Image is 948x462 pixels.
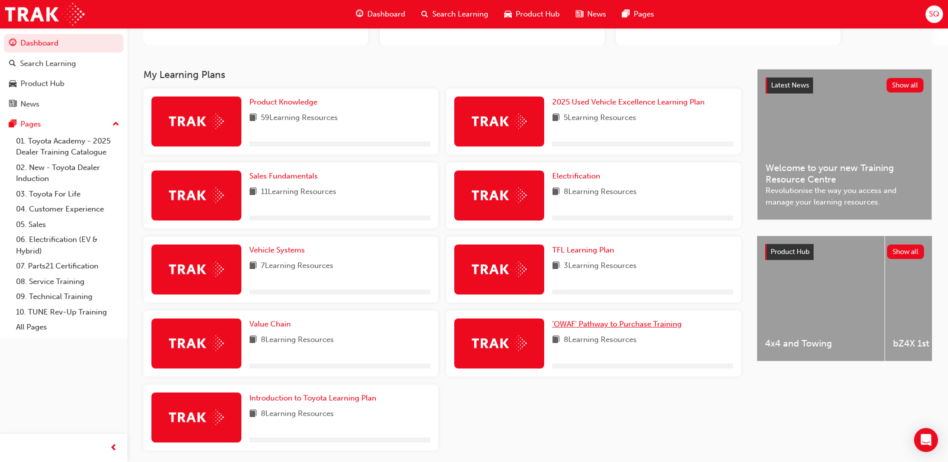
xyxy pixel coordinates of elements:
a: 01. Toyota Academy - 2025 Dealer Training Catalogue [12,133,123,160]
span: guage-icon [9,39,16,48]
span: Electrification [552,171,600,180]
a: Search Learning [4,54,123,73]
a: 02. New - Toyota Dealer Induction [12,160,123,186]
span: Product Knowledge [249,97,317,106]
img: Trak [472,113,527,129]
div: Product Hub [20,78,64,89]
a: 05. Sales [12,217,123,232]
span: search-icon [9,59,16,68]
span: 7 Learning Resources [261,260,333,272]
span: book-icon [552,112,560,124]
span: book-icon [249,260,257,272]
span: Search Learning [432,8,488,20]
div: Search Learning [20,58,76,69]
span: TFL Learning Plan [552,245,614,254]
a: Introduction to Toyota Learning Plan [249,392,380,404]
span: Welcome to your new Training Resource Centre [766,162,924,185]
span: Introduction to Toyota Learning Plan [249,393,376,402]
a: Product Hub [4,74,123,93]
img: Trak [169,113,224,129]
a: Value Chain [249,318,295,330]
a: Electrification [552,170,604,182]
span: pages-icon [9,120,16,129]
a: 4x4 and Towing [757,236,885,361]
button: DashboardSearch LearningProduct HubNews [4,32,123,115]
span: 4x4 and Towing [765,338,877,349]
span: Revolutionise the way you access and manage your learning resources. [766,185,924,207]
a: Dashboard [4,34,123,52]
img: Trak [472,187,527,203]
a: TFL Learning Plan [552,244,618,256]
span: prev-icon [110,442,117,454]
img: Trak [5,3,84,25]
img: Trak [472,335,527,351]
a: 2025 Used Vehicle Excellence Learning Plan [552,96,709,108]
a: pages-iconPages [614,4,662,24]
span: book-icon [249,186,257,198]
span: 11 Learning Resources [261,186,336,198]
span: 59 Learning Resources [261,112,338,124]
a: Latest NewsShow all [766,77,924,93]
a: Product Knowledge [249,96,321,108]
button: Show all [887,244,925,259]
span: book-icon [249,112,257,124]
a: 04. Customer Experience [12,201,123,217]
span: search-icon [421,8,428,20]
img: Trak [169,187,224,203]
span: book-icon [249,334,257,346]
button: SQ [926,5,943,23]
span: guage-icon [356,8,363,20]
span: Sales Fundamentals [249,171,318,180]
span: 'OWAF' Pathway to Purchase Training [552,319,682,328]
button: Pages [4,115,123,133]
a: Product HubShow all [765,244,924,260]
span: Dashboard [367,8,405,20]
span: pages-icon [622,8,630,20]
span: book-icon [552,260,560,272]
button: Show all [887,78,924,92]
span: up-icon [112,118,119,131]
a: Vehicle Systems [249,244,309,256]
span: news-icon [576,8,583,20]
span: 3 Learning Resources [564,260,637,272]
span: 2025 Used Vehicle Excellence Learning Plan [552,97,705,106]
a: search-iconSearch Learning [413,4,496,24]
span: Value Chain [249,319,291,328]
span: 8 Learning Resources [564,334,637,346]
a: 'OWAF' Pathway to Purchase Training [552,318,686,330]
span: car-icon [9,79,16,88]
div: Pages [20,118,41,130]
a: 09. Technical Training [12,289,123,304]
span: book-icon [552,334,560,346]
a: 10. TUNE Rev-Up Training [12,304,123,320]
span: 8 Learning Resources [564,186,637,198]
a: Sales Fundamentals [249,170,322,182]
a: 03. Toyota For Life [12,186,123,202]
span: book-icon [249,408,257,420]
span: 8 Learning Resources [261,334,334,346]
img: Trak [169,409,224,425]
div: Open Intercom Messenger [914,428,938,452]
a: 06. Electrification (EV & Hybrid) [12,232,123,258]
span: Pages [634,8,654,20]
span: SQ [929,8,940,20]
span: 5 Learning Resources [564,112,636,124]
span: News [587,8,606,20]
a: All Pages [12,319,123,335]
a: news-iconNews [568,4,614,24]
span: Vehicle Systems [249,245,305,254]
span: car-icon [504,8,512,20]
span: Product Hub [771,247,810,256]
img: Trak [169,335,224,351]
a: News [4,95,123,113]
span: 8 Learning Resources [261,408,334,420]
div: News [20,98,39,110]
h3: My Learning Plans [143,69,741,80]
span: Product Hub [516,8,560,20]
a: 07. Parts21 Certification [12,258,123,274]
img: Trak [472,261,527,277]
a: guage-iconDashboard [348,4,413,24]
a: Latest NewsShow allWelcome to your new Training Resource CentreRevolutionise the way you access a... [757,69,932,220]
